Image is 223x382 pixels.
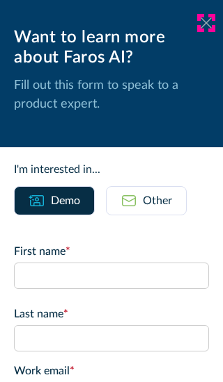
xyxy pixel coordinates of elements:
p: Fill out this form to speak to a product expert. [14,76,209,114]
div: Demo [51,192,80,209]
label: First name [14,243,209,260]
label: Last name [14,306,209,322]
label: Work email [14,363,209,379]
div: Want to learn more about Faros AI? [14,28,209,68]
div: Other [143,192,172,209]
div: I'm interested in... [14,161,209,178]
